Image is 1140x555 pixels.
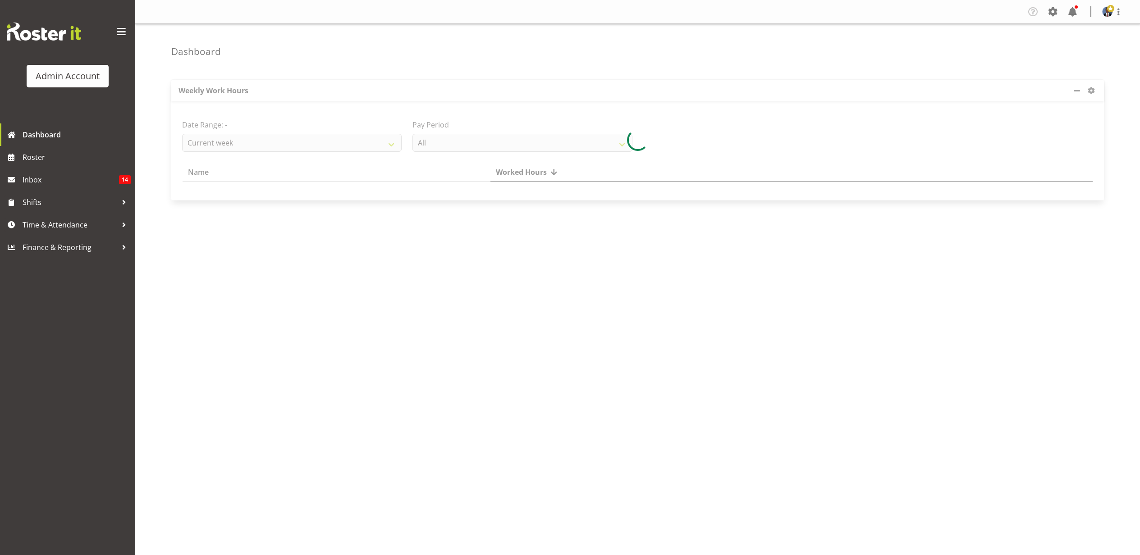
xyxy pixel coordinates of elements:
span: Inbox [23,173,119,187]
span: Roster [23,150,131,164]
span: Dashboard [23,128,131,141]
img: black-ianbbb17ca7de4945c725cbf0de5c0c82ee.png [1102,6,1113,17]
span: Finance & Reporting [23,241,117,254]
span: Time & Attendance [23,218,117,232]
span: 14 [119,175,131,184]
img: Rosterit website logo [7,23,81,41]
span: Shifts [23,196,117,209]
h4: Dashboard [171,46,221,57]
div: Admin Account [36,69,100,83]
